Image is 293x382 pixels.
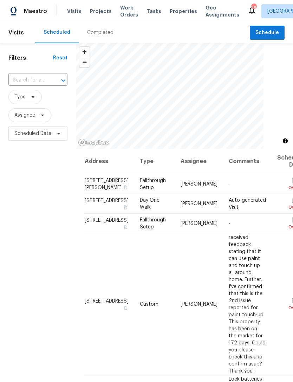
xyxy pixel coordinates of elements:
[181,201,217,206] span: [PERSON_NAME]
[146,9,161,14] span: Tasks
[251,4,256,11] div: 29
[170,8,197,15] span: Properties
[76,43,263,149] canvas: Map
[67,8,82,15] span: Visits
[78,138,109,147] a: Mapbox homepage
[181,221,217,226] span: [PERSON_NAME]
[85,218,129,223] span: [STREET_ADDRESS]
[229,235,266,373] span: received feedback stating that it can use paint and touch up all around home. Further, I've confi...
[14,130,51,137] span: Scheduled Date
[122,204,129,211] button: Copy Address
[140,198,159,210] span: Day One Walk
[122,184,129,190] button: Copy Address
[175,149,223,174] th: Assignee
[229,182,230,187] span: -
[281,137,289,145] button: Toggle attribution
[206,4,239,18] span: Geo Assignments
[140,302,158,306] span: Custom
[24,8,47,15] span: Maestro
[181,182,217,187] span: [PERSON_NAME]
[229,198,266,210] span: Auto-generated Visit
[250,26,285,40] button: Schedule
[8,75,48,86] input: Search for an address...
[14,93,26,101] span: Type
[181,302,217,306] span: [PERSON_NAME]
[134,149,175,174] th: Type
[255,28,279,37] span: Schedule
[223,149,272,174] th: Comments
[122,224,129,230] button: Copy Address
[283,137,287,145] span: Toggle attribution
[58,76,68,85] button: Open
[90,8,112,15] span: Projects
[85,178,129,190] span: [STREET_ADDRESS][PERSON_NAME]
[140,218,166,229] span: Fallthrough Setup
[85,198,129,203] span: [STREET_ADDRESS]
[79,57,90,67] button: Zoom out
[140,178,166,190] span: Fallthrough Setup
[120,4,138,18] span: Work Orders
[44,29,70,36] div: Scheduled
[84,149,134,174] th: Address
[8,25,24,40] span: Visits
[85,298,129,303] span: [STREET_ADDRESS]
[14,112,35,119] span: Assignee
[79,47,90,57] button: Zoom in
[53,54,67,61] div: Reset
[229,221,230,226] span: -
[8,54,53,61] h1: Filters
[87,29,113,36] div: Completed
[122,304,129,311] button: Copy Address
